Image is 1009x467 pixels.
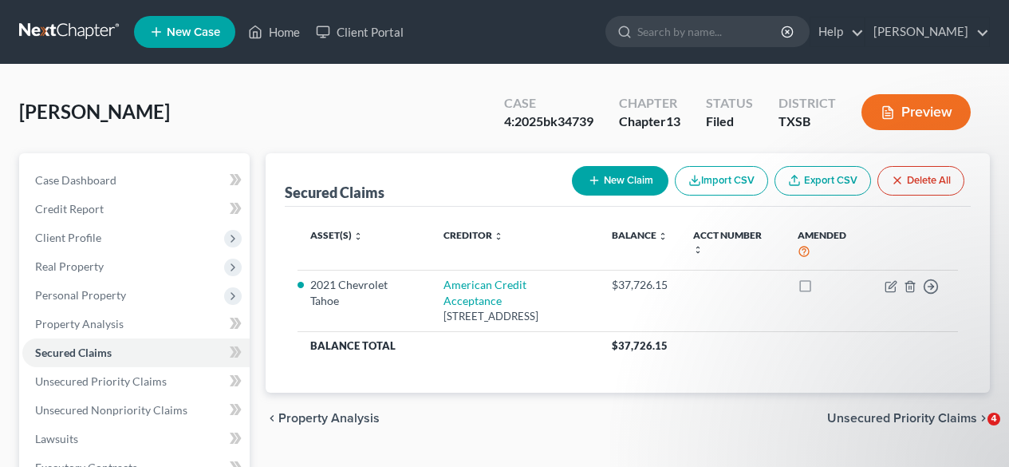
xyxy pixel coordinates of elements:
[666,113,680,129] span: 13
[877,166,964,196] button: Delete All
[612,229,668,241] a: Balance unfold_more
[35,346,112,359] span: Secured Claims
[504,94,593,113] div: Case
[955,413,993,451] iframe: Intercom live chat
[35,432,78,445] span: Lawsuits
[19,100,170,123] span: [PERSON_NAME]
[443,278,526,307] a: American Credit Acceptance
[35,231,101,244] span: Client Profile
[22,166,250,195] a: Case Dashboard
[778,113,836,131] div: TXSB
[35,288,126,302] span: Personal Property
[22,338,250,367] a: Secured Claims
[278,412,380,425] span: Property Analysis
[637,17,783,46] input: Search by name...
[443,309,586,324] div: [STREET_ADDRESS]
[353,232,363,241] i: unfold_more
[298,331,599,360] th: Balance Total
[810,18,864,46] a: Help
[827,412,990,425] button: Unsecured Priority Claims chevron_right
[619,113,680,131] div: Chapter
[35,317,124,330] span: Property Analysis
[22,367,250,396] a: Unsecured Priority Claims
[310,229,363,241] a: Asset(s) unfold_more
[693,229,762,255] a: Acct Number unfold_more
[658,232,668,241] i: unfold_more
[612,277,668,293] div: $37,726.15
[827,412,977,425] span: Unsecured Priority Claims
[35,374,167,388] span: Unsecured Priority Claims
[861,94,971,130] button: Preview
[35,259,104,273] span: Real Property
[22,425,250,453] a: Lawsuits
[778,94,836,113] div: District
[675,166,768,196] button: Import CSV
[706,113,753,131] div: Filed
[266,412,380,425] button: chevron_left Property Analysis
[22,195,250,224] a: Credit Report
[443,229,503,241] a: Creditor unfold_more
[266,412,278,425] i: chevron_left
[619,94,680,113] div: Chapter
[785,220,872,270] th: Amended
[22,396,250,425] a: Unsecured Nonpriority Claims
[35,202,104,216] span: Credit Report
[22,310,250,338] a: Property Analysis
[612,339,668,352] span: $37,726.15
[240,18,308,46] a: Home
[774,166,871,196] a: Export CSV
[572,166,668,196] button: New Claim
[310,277,418,309] li: 2021 Chevrolet Tahoe
[693,245,703,255] i: unfold_more
[494,232,503,241] i: unfold_more
[285,183,384,202] div: Secured Claims
[987,413,1000,425] span: 4
[167,26,220,38] span: New Case
[504,113,593,131] div: 4:2025bk34739
[35,403,187,417] span: Unsecured Nonpriority Claims
[308,18,412,46] a: Client Portal
[706,94,753,113] div: Status
[35,173,116,187] span: Case Dashboard
[865,18,989,46] a: [PERSON_NAME]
